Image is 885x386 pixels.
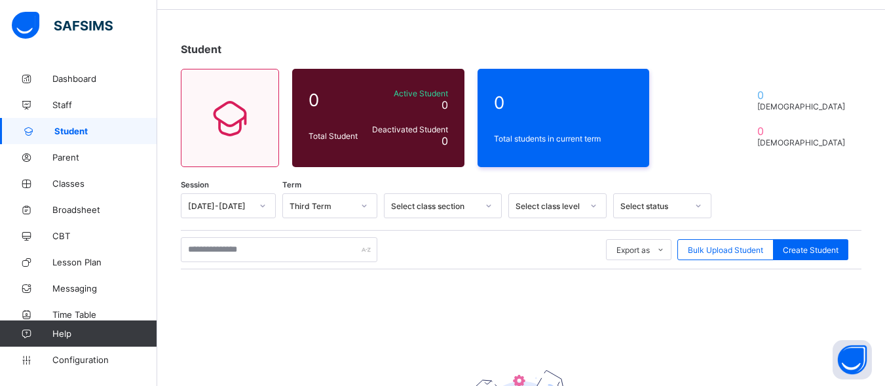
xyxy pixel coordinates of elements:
span: 0 [494,92,633,113]
span: Classes [52,178,157,189]
span: CBT [52,231,157,241]
span: 0 [442,98,448,111]
div: [DATE]-[DATE] [188,201,252,211]
span: Help [52,328,157,339]
span: Time Table [52,309,157,320]
span: Messaging [52,283,157,294]
span: Active Student [369,88,448,98]
span: Lesson Plan [52,257,157,267]
span: Configuration [52,355,157,365]
span: [DEMOGRAPHIC_DATA] [757,138,845,147]
span: Dashboard [52,73,157,84]
span: Student [54,126,157,136]
span: Create Student [783,245,838,255]
span: [DEMOGRAPHIC_DATA] [757,102,845,111]
span: Session [181,180,209,189]
span: Deactivated Student [369,125,448,134]
span: 0 [442,134,448,147]
div: Third Term [290,201,353,211]
span: 0 [309,90,363,110]
span: Parent [52,152,157,163]
div: Select status [620,201,687,211]
div: Total Student [305,128,366,144]
span: 0 [757,125,845,138]
span: Export as [616,245,650,255]
span: Staff [52,100,157,110]
div: Select class section [391,201,478,211]
span: Student [181,43,221,56]
div: Select class level [516,201,582,211]
span: 0 [757,88,845,102]
span: Bulk Upload Student [688,245,763,255]
span: Broadsheet [52,204,157,215]
span: Term [282,180,301,189]
span: Total students in current term [494,134,633,144]
button: Open asap [833,340,872,379]
img: safsims [12,12,113,39]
